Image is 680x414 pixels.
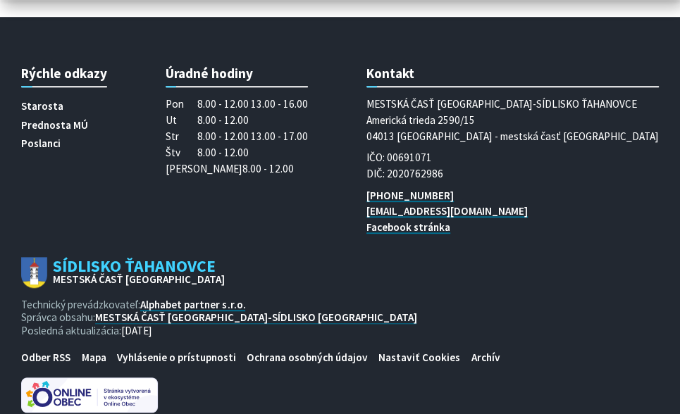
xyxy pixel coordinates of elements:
[53,275,225,285] span: Mestská časť [GEOGRAPHIC_DATA]
[47,258,225,285] span: Sídlisko Ťahanovce
[241,348,373,367] a: Ochrana osobných údajov
[366,150,659,182] p: IČO: 00691071 DIČ: 2020762986
[366,204,528,218] a: [EMAIL_ADDRESS][DOMAIN_NAME]
[121,324,152,337] span: [DATE]
[140,298,245,311] a: Alphabet partner s.r.o.
[366,65,659,86] h3: Kontakt
[166,96,309,177] p: 8.00 - 12.00 13.00 - 16.00 8.00 - 12.00 8.00 - 12.00 13.00 - 17.00 8.00 - 12.00 8.00 - 12.00
[21,257,658,288] a: Logo Sídlisko Ťahanovce, prejsť na domovskú stránku.
[373,348,466,367] a: Nastaviť Cookies
[166,113,198,129] span: Ut
[466,348,505,367] a: Archív
[21,134,61,153] a: Poslanci
[21,299,658,337] p: Technický prevádzkovateľ: Správca obsahu: Posledná aktualizácia:
[166,65,309,86] h3: Úradné hodiny
[166,129,198,145] span: Str
[95,310,416,324] a: MESTSKÁ ČASŤ [GEOGRAPHIC_DATA]-SÍDLISKO [GEOGRAPHIC_DATA]
[16,348,76,367] a: Odber RSS
[21,65,107,86] h3: Rýchle odkazy
[21,115,88,134] a: Prednosta MÚ
[366,189,454,202] a: [PHONE_NUMBER]
[166,96,198,113] span: Pon
[366,97,659,143] span: MESTSKÁ ČASŤ [GEOGRAPHIC_DATA]-SÍDLISKO ŤAHANOVCE Americká trieda 2590/15 04013 [GEOGRAPHIC_DATA]...
[76,348,111,367] a: Mapa
[21,257,47,288] img: Prejsť na domovskú stránku
[366,220,450,234] a: Facebook stránka
[166,145,198,161] span: Štv
[21,377,158,413] img: Projekt Online Obec
[111,348,241,367] a: Vyhlásenie o prístupnosti
[21,96,63,115] a: Starosta
[166,161,242,177] span: [PERSON_NAME]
